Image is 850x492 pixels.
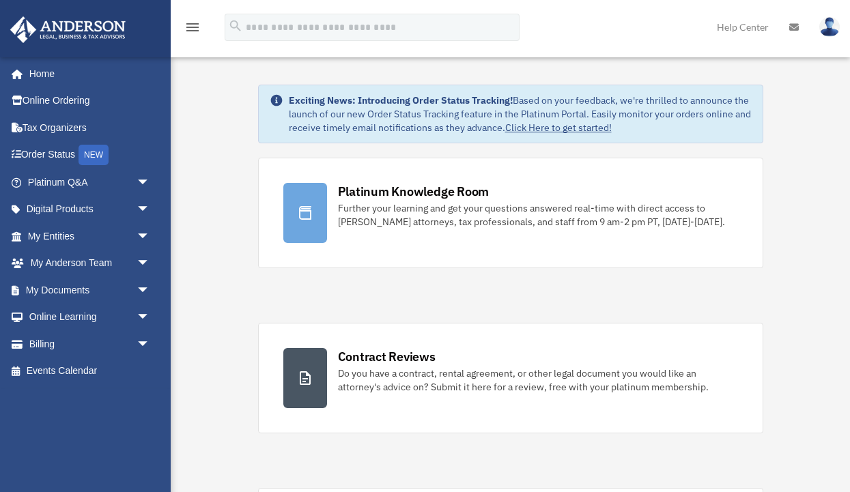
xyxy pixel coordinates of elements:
[10,250,171,277] a: My Anderson Teamarrow_drop_down
[10,169,171,196] a: Platinum Q&Aarrow_drop_down
[258,158,763,268] a: Platinum Knowledge Room Further your learning and get your questions answered real-time with dire...
[338,183,490,200] div: Platinum Knowledge Room
[184,24,201,35] a: menu
[10,141,171,169] a: Order StatusNEW
[10,222,171,250] a: My Entitiesarrow_drop_down
[10,196,171,223] a: Digital Productsarrow_drop_down
[79,145,109,165] div: NEW
[10,276,171,304] a: My Documentsarrow_drop_down
[228,18,243,33] i: search
[505,121,612,134] a: Click Here to get started!
[137,276,164,304] span: arrow_drop_down
[258,323,763,433] a: Contract Reviews Do you have a contract, rental agreement, or other legal document you would like...
[289,93,752,134] div: Based on your feedback, we're thrilled to announce the launch of our new Order Status Tracking fe...
[137,250,164,278] span: arrow_drop_down
[10,87,171,115] a: Online Ordering
[338,201,738,229] div: Further your learning and get your questions answered real-time with direct access to [PERSON_NAM...
[6,16,130,43] img: Anderson Advisors Platinum Portal
[289,94,513,106] strong: Exciting News: Introducing Order Status Tracking!
[10,114,171,141] a: Tax Organizers
[137,304,164,332] span: arrow_drop_down
[338,366,738,394] div: Do you have a contract, rental agreement, or other legal document you would like an attorney's ad...
[137,222,164,250] span: arrow_drop_down
[137,330,164,358] span: arrow_drop_down
[10,304,171,331] a: Online Learningarrow_drop_down
[184,19,201,35] i: menu
[819,17,840,37] img: User Pic
[338,348,436,365] div: Contract Reviews
[137,169,164,197] span: arrow_drop_down
[137,196,164,224] span: arrow_drop_down
[10,358,171,385] a: Events Calendar
[10,60,164,87] a: Home
[10,330,171,358] a: Billingarrow_drop_down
